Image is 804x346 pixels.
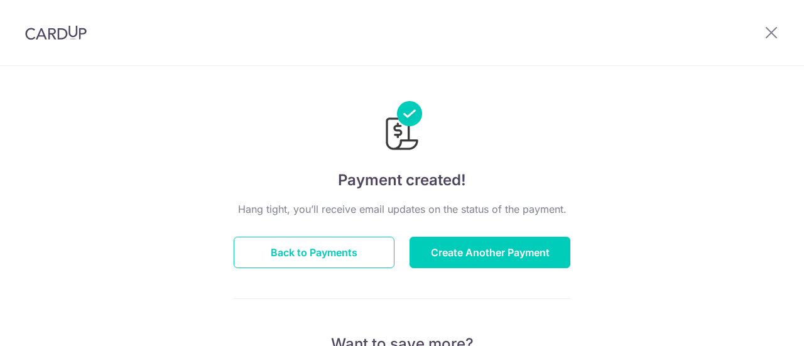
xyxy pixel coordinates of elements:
img: Payments [382,101,422,154]
h4: Payment created! [234,169,570,192]
button: Create Another Payment [410,237,570,268]
img: CardUp [25,25,87,40]
p: Hang tight, you’ll receive email updates on the status of the payment. [234,202,570,217]
button: Back to Payments [234,237,394,268]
